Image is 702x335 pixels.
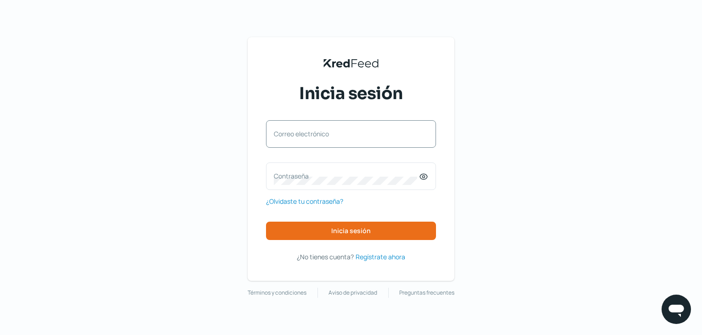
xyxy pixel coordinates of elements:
[328,288,377,298] a: Aviso de privacidad
[297,252,354,261] span: ¿No tienes cuenta?
[248,288,306,298] a: Términos y condiciones
[356,251,405,262] a: Regístrate ahora
[331,228,371,234] span: Inicia sesión
[266,195,343,207] a: ¿Olvidaste tu contraseña?
[399,288,454,298] a: Preguntas frecuentes
[299,82,403,105] span: Inicia sesión
[266,222,436,240] button: Inicia sesión
[274,129,419,138] label: Correo electrónico
[274,172,419,180] label: Contraseña
[667,300,685,318] img: chatIcon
